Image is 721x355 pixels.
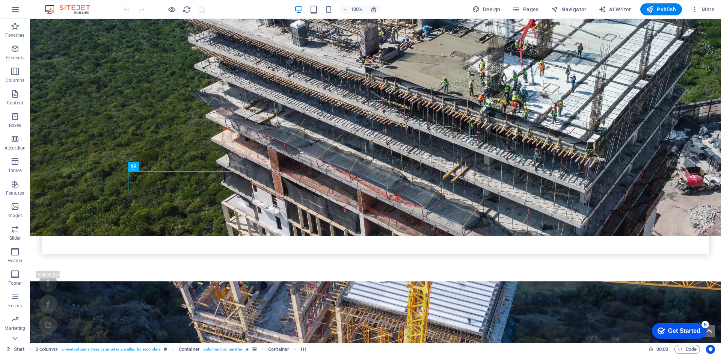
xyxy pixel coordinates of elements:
[8,303,22,309] p: Forms
[8,213,23,219] p: Images
[9,235,21,241] p: Slider
[36,345,58,354] span: Click to select. Double-click to edit
[61,345,161,354] span: . preset-columns-three-v2-priodas .parallax .bg-secondary
[6,55,25,61] p: Elements
[339,5,366,14] button: 100%
[56,2,63,9] div: 5
[301,345,307,354] span: Click to select. Double-click to edit
[203,345,243,354] span: . columns-box .parallax
[36,345,307,354] nav: breadcrumb
[7,100,23,106] p: Content
[22,8,54,15] div: Get Started
[8,280,22,286] p: Footer
[509,3,542,15] button: Pages
[656,345,668,354] span: 00 00
[6,190,24,196] p: Features
[8,168,22,174] p: Tables
[167,5,176,14] button: Click here to leave preview mode and continue editing
[6,77,24,83] p: Columns
[674,345,700,354] button: Code
[512,6,538,13] span: Pages
[164,347,167,351] i: This element is a customizable preset
[596,3,634,15] button: AI Writer
[472,6,501,13] span: Design
[469,3,504,15] div: Design (Ctrl+Alt+Y)
[246,347,249,351] i: Element contains an animation
[6,4,61,20] div: Get Started 5 items remaining, 0% complete
[551,6,587,13] span: Navigator
[351,5,363,14] h6: 100%
[649,345,668,354] h6: Session time
[548,3,590,15] button: Navigator
[646,6,676,13] span: Publish
[599,6,631,13] span: AI Writer
[706,345,715,354] button: Usercentrics
[9,122,21,128] p: Boxes
[688,3,718,15] button: More
[43,5,100,14] img: Editor Logo
[179,345,200,354] span: Click to select. Double-click to edit
[6,345,25,354] a: Click to cancel selection. Double-click to open Pages
[182,5,191,14] button: reload
[469,3,504,15] button: Design
[8,258,23,264] p: Header
[691,6,715,13] span: More
[5,325,25,331] p: Marketing
[268,345,289,354] span: Click to select. Double-click to edit
[5,145,26,151] p: Accordion
[183,5,191,14] i: Reload page
[678,345,697,354] span: Code
[252,347,256,351] i: This element contains a background
[5,32,24,38] p: Favorites
[662,346,663,352] span: :
[640,3,682,15] button: Publish
[370,6,377,13] i: On resize automatically adjust zoom level to fit chosen device.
